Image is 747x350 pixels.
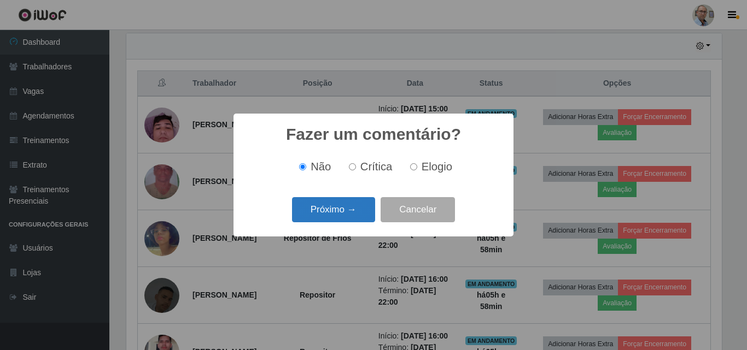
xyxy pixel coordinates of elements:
button: Próximo → [292,197,375,223]
input: Crítica [349,163,356,170]
h2: Fazer um comentário? [286,124,461,144]
span: Crítica [360,161,393,173]
button: Cancelar [381,197,455,223]
input: Não [299,163,306,170]
input: Elogio [410,163,417,170]
span: Não [311,161,331,173]
span: Elogio [422,161,452,173]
